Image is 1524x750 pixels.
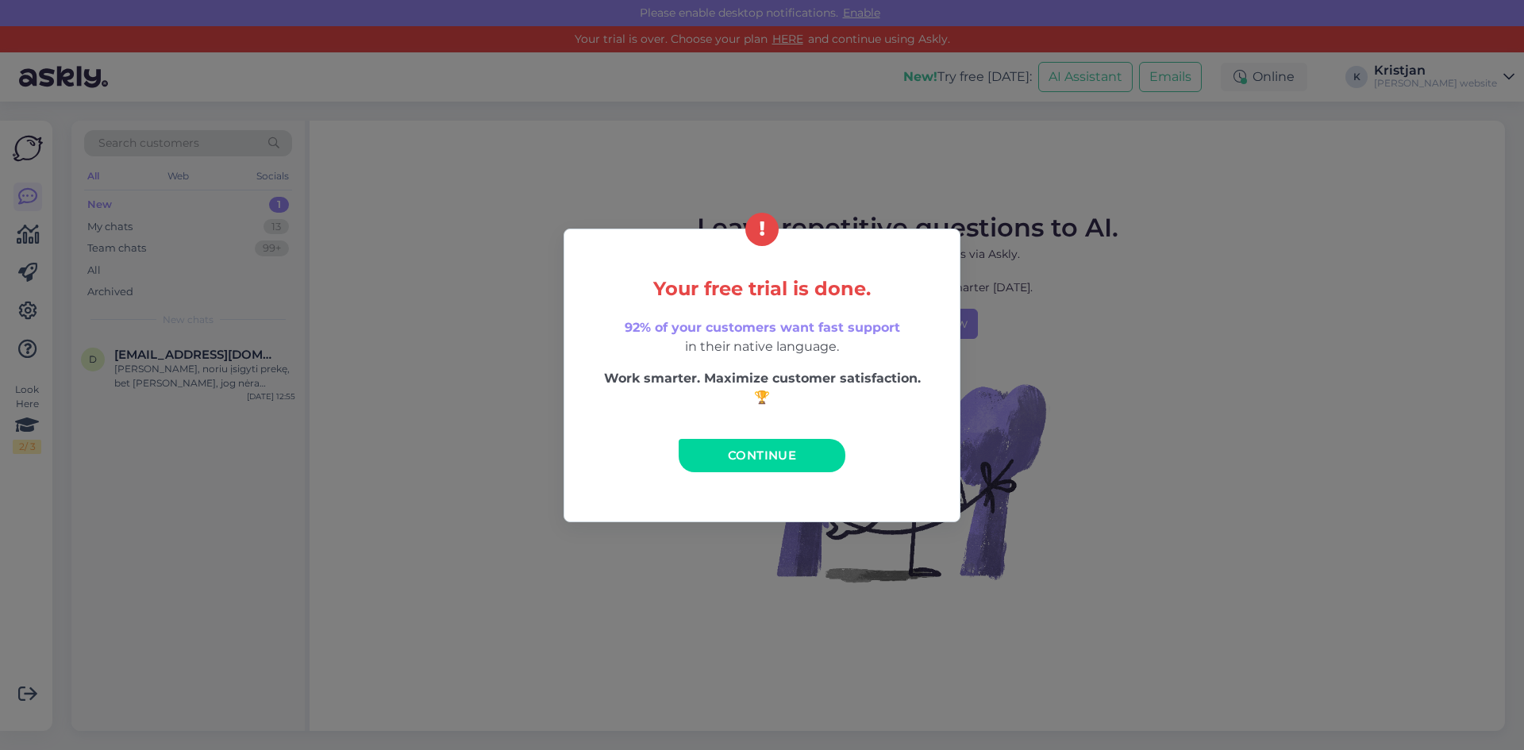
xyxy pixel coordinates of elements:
span: 92% of your customers want fast support [625,320,900,335]
span: Continue [728,448,796,463]
a: Continue [679,439,845,472]
h5: Your free trial is done. [598,279,926,299]
p: in their native language. [598,318,926,356]
p: Work smarter. Maximize customer satisfaction. 🏆 [598,369,926,407]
